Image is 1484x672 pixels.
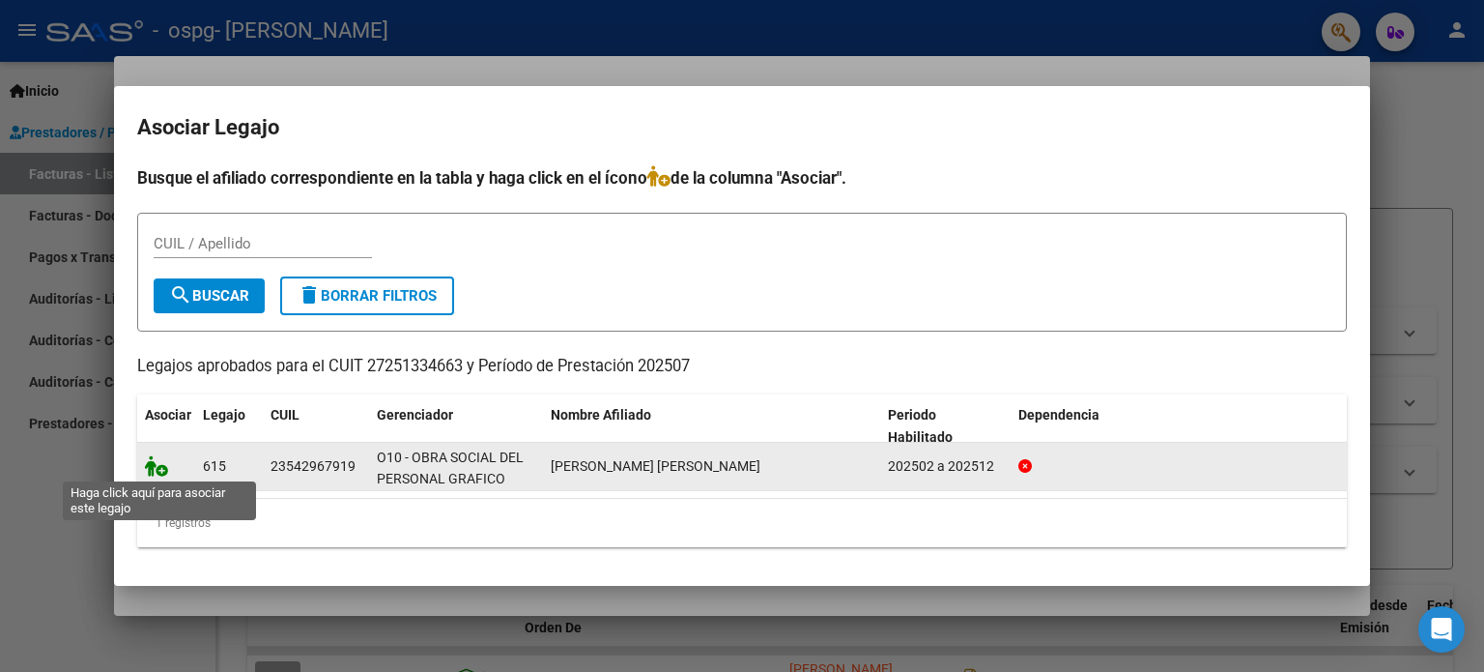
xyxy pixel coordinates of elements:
div: 202502 a 202512 [888,455,1003,478]
mat-icon: search [169,283,192,307]
datatable-header-cell: Legajo [195,394,263,458]
datatable-header-cell: Asociar [137,394,195,458]
span: ROJAS ACUÑA IONATAN DOMINIE [551,458,760,474]
span: Buscar [169,287,249,305]
span: O10 - OBRA SOCIAL DEL PERSONAL GRAFICO [377,450,524,487]
datatable-header-cell: Gerenciador [369,394,543,458]
div: Open Intercom Messenger [1418,606,1465,653]
h2: Asociar Legajo [137,109,1347,146]
span: Legajo [203,407,245,423]
button: Buscar [154,278,265,313]
span: CUIL [271,407,300,423]
datatable-header-cell: Dependencia [1011,394,1348,458]
mat-icon: delete [298,283,321,307]
span: Periodo Habilitado [888,407,953,445]
datatable-header-cell: Nombre Afiliado [543,394,880,458]
span: Dependencia [1018,407,1099,423]
span: Asociar [145,407,191,423]
span: Nombre Afiliado [551,407,651,423]
datatable-header-cell: Periodo Habilitado [880,394,1011,458]
span: Borrar Filtros [298,287,437,305]
h4: Busque el afiliado correspondiente en la tabla y haga click en el ícono de la columna "Asociar". [137,165,1347,190]
div: 1 registros [137,499,1347,547]
div: 23542967919 [271,455,356,478]
datatable-header-cell: CUIL [263,394,369,458]
span: Gerenciador [377,407,453,423]
button: Borrar Filtros [280,277,454,315]
p: Legajos aprobados para el CUIT 27251334663 y Período de Prestación 202507 [137,355,1347,379]
span: 615 [203,458,226,474]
